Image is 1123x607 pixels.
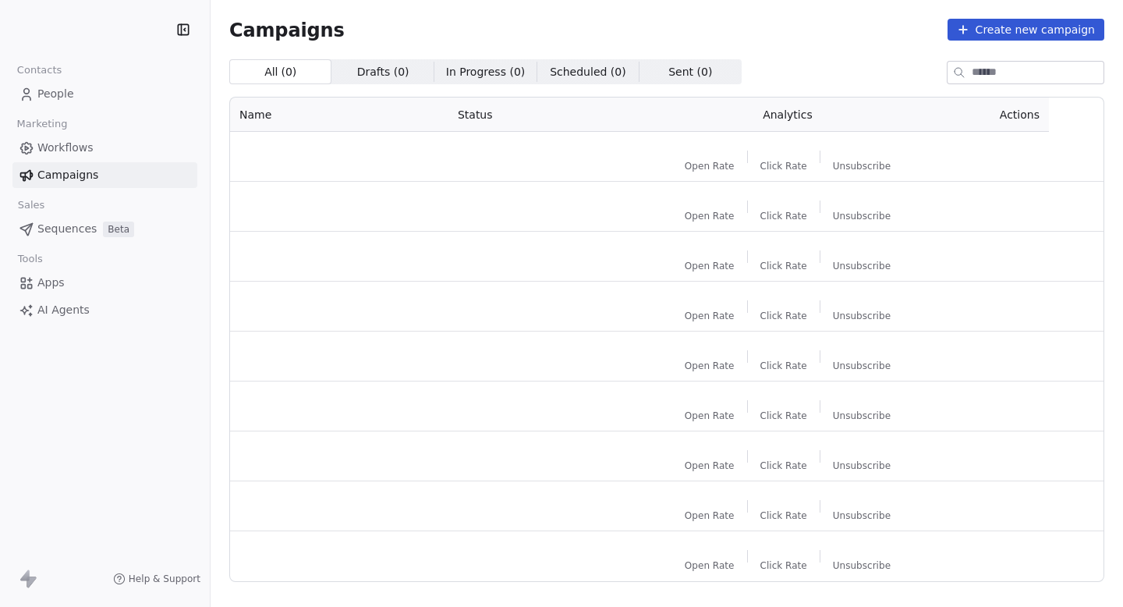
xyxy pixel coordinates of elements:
[11,193,51,217] span: Sales
[948,19,1104,41] button: Create new campaign
[833,360,891,372] span: Unsubscribe
[357,64,409,80] span: Drafts ( 0 )
[760,210,807,222] span: Click Rate
[685,260,735,272] span: Open Rate
[685,210,735,222] span: Open Rate
[129,573,200,585] span: Help & Support
[11,247,49,271] span: Tools
[446,64,526,80] span: In Progress ( 0 )
[37,302,90,318] span: AI Agents
[760,310,807,322] span: Click Rate
[928,98,1049,132] th: Actions
[12,216,197,242] a: SequencesBeta
[833,509,891,522] span: Unsubscribe
[833,410,891,422] span: Unsubscribe
[103,222,134,237] span: Beta
[760,360,807,372] span: Click Rate
[760,509,807,522] span: Click Rate
[760,559,807,572] span: Click Rate
[230,98,448,132] th: Name
[12,162,197,188] a: Campaigns
[37,275,65,291] span: Apps
[113,573,200,585] a: Help & Support
[37,140,94,156] span: Workflows
[760,260,807,272] span: Click Rate
[550,64,626,80] span: Scheduled ( 0 )
[833,260,891,272] span: Unsubscribe
[10,59,69,82] span: Contacts
[37,86,74,102] span: People
[12,270,197,296] a: Apps
[229,19,345,41] span: Campaigns
[685,360,735,372] span: Open Rate
[685,460,735,472] span: Open Rate
[37,221,97,237] span: Sequences
[833,460,891,472] span: Unsubscribe
[685,509,735,522] span: Open Rate
[760,410,807,422] span: Click Rate
[833,310,891,322] span: Unsubscribe
[12,135,197,161] a: Workflows
[668,64,712,80] span: Sent ( 0 )
[685,410,735,422] span: Open Rate
[833,210,891,222] span: Unsubscribe
[12,297,197,323] a: AI Agents
[685,559,735,572] span: Open Rate
[685,310,735,322] span: Open Rate
[37,167,98,183] span: Campaigns
[685,160,735,172] span: Open Rate
[647,98,928,132] th: Analytics
[760,160,807,172] span: Click Rate
[833,160,891,172] span: Unsubscribe
[833,559,891,572] span: Unsubscribe
[760,460,807,472] span: Click Rate
[10,112,74,136] span: Marketing
[12,81,197,107] a: People
[448,98,647,132] th: Status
